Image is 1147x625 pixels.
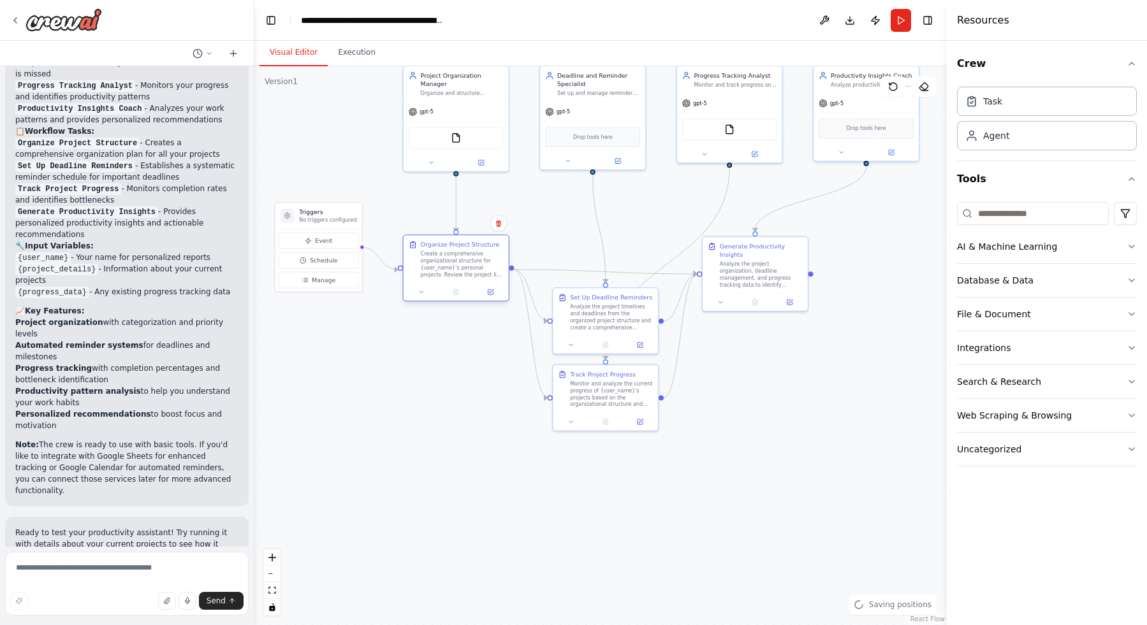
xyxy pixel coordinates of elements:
[457,157,506,168] button: Open in side panel
[15,364,92,373] strong: Progress tracking
[15,160,238,183] li: - Establishes a systematic reminder schedule for important deadlines
[830,100,844,107] span: gpt-5
[983,95,1002,108] div: Task
[15,408,238,431] li: to boost focus and motivation
[361,243,398,274] g: Edge from triggers to f670616d-b7fb-4627-b962-d59bbcb45420
[15,410,151,419] strong: Personalized recommendations
[15,341,143,350] strong: Automated reminder systems
[957,13,1009,28] h4: Resources
[664,269,697,402] g: Edge from 3fc2bede-8ab4-4e3d-8f7d-8266140b30db to 885e2f0b-f0f7-4b0b-a025-51b88395abc6
[720,261,803,288] div: Analyze the project organization, deadline management, and progress tracking data to identify pro...
[187,46,218,61] button: Switch to previous chat
[420,108,433,115] span: gpt-5
[588,175,610,283] g: Edge from 565f63ec-2e9a-4d9a-a209-3c6feda2f4a5 to 6af277a4-e616-40ec-89c9-bc8131e4ed51
[587,417,624,427] button: No output available
[570,293,652,301] div: Set Up Deadline Reminders
[25,127,94,136] strong: Workflow Tasks:
[587,340,624,350] button: No output available
[476,287,505,297] button: Open in side panel
[625,417,655,427] button: Open in side panel
[724,124,734,134] img: FileReadTool
[539,65,647,170] div: Deadline and Reminder SpecialistSet up and manage reminder systems for important deadlines, miles...
[557,71,640,89] div: Deadline and Reminder Specialist
[702,236,809,312] div: Generate Productivity InsightsAnalyze the project organization, deadline management, and progress...
[869,600,931,610] span: Saving positions
[570,370,636,378] div: Track Project Progress
[557,90,640,97] div: Set up and manage reminder systems for important deadlines, milestones, and tasks for {user_name}...
[720,242,803,259] div: Generate Productivity Insights
[301,14,444,27] nav: breadcrumb
[26,8,102,31] img: Logo
[957,341,1011,354] div: Integrations
[10,592,28,610] button: Improve this prompt
[15,126,238,137] h2: 📋
[910,615,945,622] a: React Flow attribution
[264,599,281,615] button: toggle interactivity
[15,317,238,340] li: with categorization and priority levels
[402,65,509,172] div: Project Organization ManagerOrganize and structure personal projects by creating comprehensive pr...
[179,592,196,610] button: Click to speak your automation idea
[957,308,1031,320] div: File & Document
[15,305,238,317] h2: 📈
[957,409,1072,422] div: Web Scraping & Browsing
[15,318,103,327] strong: Project organization
[957,240,1057,253] div: AI & Machine Learning
[25,241,94,250] strong: Input Variables:
[158,592,176,610] button: Upload files
[15,161,135,172] code: Set Up Deadline Reminders
[664,269,697,325] g: Edge from 6af277a4-e616-40ec-89c9-bc8131e4ed51 to 885e2f0b-f0f7-4b0b-a025-51b88395abc6
[279,272,358,288] button: Manage
[15,252,71,264] code: {user_name}
[625,340,655,350] button: Open in side panel
[514,265,697,278] g: Edge from f670616d-b7fb-4627-b962-d59bbcb45420 to 885e2f0b-f0f7-4b0b-a025-51b88395abc6
[421,250,504,278] div: Create a comprehensive organizational structure for {user_name}'s personal projects. Review the p...
[421,240,500,248] div: Organize Project Structure
[15,80,135,92] code: Progress Tracking Analyst
[919,11,937,29] button: Hide right sidebar
[265,76,298,87] div: Version 1
[737,297,773,307] button: No output available
[751,166,871,232] g: Edge from bff2fb27-9b3b-42d7-833d-5db21f5086a9 to 885e2f0b-f0f7-4b0b-a025-51b88395abc6
[452,176,460,231] g: Edge from 34c7e941-c823-4b55-a72b-d3afabaa5b4e to f670616d-b7fb-4627-b962-d59bbcb45420
[15,252,238,263] li: - Your name for personalized reports
[15,363,238,385] li: with completion percentages and bottleneck identification
[259,40,328,66] button: Visual Editor
[957,375,1041,388] div: Search & Research
[573,133,613,141] span: Drop tools here
[983,129,1009,142] div: Agent
[831,71,914,80] div: Productivity Insights Coach
[957,264,1137,297] button: Database & Data
[15,340,238,363] li: for deadlines and milestones
[15,80,238,103] li: - Monitors your progress and identifies productivity patterns
[775,297,804,307] button: Open in side panel
[279,252,358,268] button: Schedule
[25,306,84,315] strong: Key Features:
[264,582,281,599] button: fit view
[15,206,158,218] code: Generate Productivity Insights
[957,365,1137,398] button: Search & Research
[957,433,1137,466] button: Uncategorized
[601,168,734,359] g: Edge from d7f4d52a-a1c2-49e6-89b3-af5608a9680b to 3fc2bede-8ab4-4e3d-8f7d-8266140b30db
[451,133,461,143] img: FileReadTool
[15,439,238,496] p: The crew is ready to use with basic tools. If you'd like to integrate with Google Sheets for enha...
[957,399,1137,432] button: Web Scraping & Browsing
[15,440,39,449] strong: Note:
[594,156,642,166] button: Open in side panel
[15,240,238,252] h2: 🔧
[15,287,89,298] code: {progress_data}
[957,274,1034,287] div: Database & Data
[557,108,570,115] span: gpt-5
[315,236,332,245] span: Event
[957,197,1137,477] div: Tools
[867,147,916,157] button: Open in side panel
[15,206,238,240] li: - Provides personalized productivity insights and actionable recommendations
[514,265,547,401] g: Edge from f670616d-b7fb-4627-b962-d59bbcb45420 to 3fc2bede-8ab4-4e3d-8f7d-8266140b30db
[207,596,226,606] span: Send
[490,215,507,232] button: Delete node
[15,286,238,298] li: - Any existing progress tracking data
[676,65,783,163] div: Progress Tracking AnalystMonitor and track progress on {user_name}'s goals and projects, creating...
[199,592,244,610] button: Send
[552,287,659,354] div: Set Up Deadline RemindersAnalyze the project timelines and deadlines from the organized project s...
[570,303,653,331] div: Analyze the project timelines and deadlines from the organized project structure and create a com...
[264,549,281,566] button: zoom in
